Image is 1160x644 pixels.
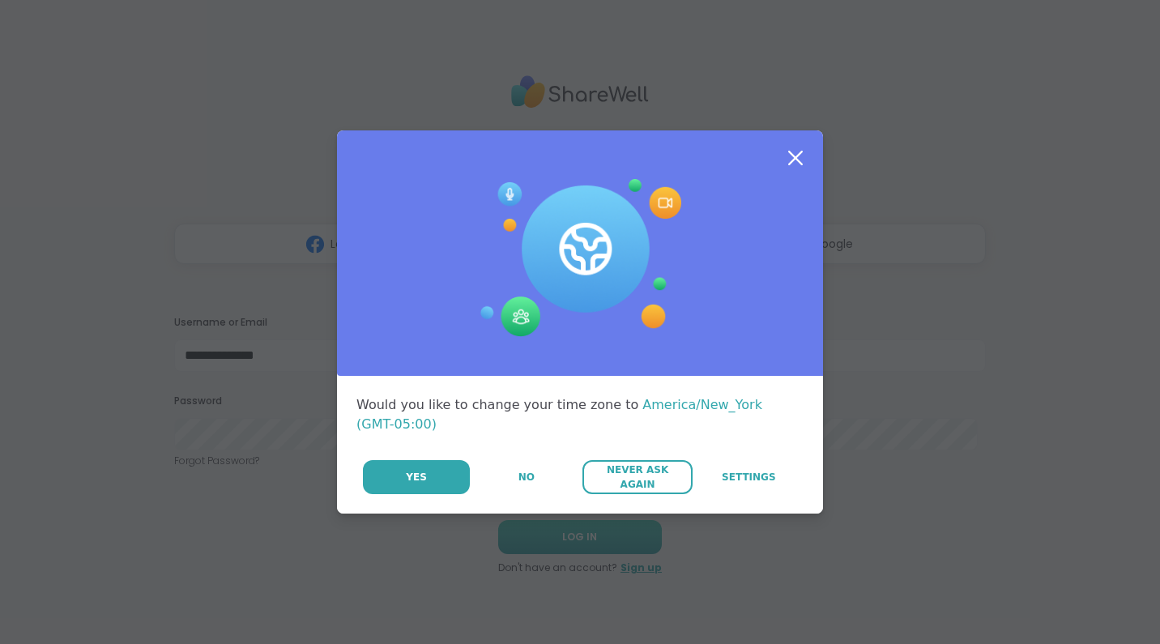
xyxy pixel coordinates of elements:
[694,460,804,494] a: Settings
[591,463,684,492] span: Never Ask Again
[582,460,692,494] button: Never Ask Again
[471,460,581,494] button: No
[356,397,762,432] span: America/New_York (GMT-05:00)
[518,470,535,484] span: No
[406,470,427,484] span: Yes
[356,395,804,434] div: Would you like to change your time zone to
[363,460,470,494] button: Yes
[479,179,681,338] img: Session Experience
[722,470,776,484] span: Settings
